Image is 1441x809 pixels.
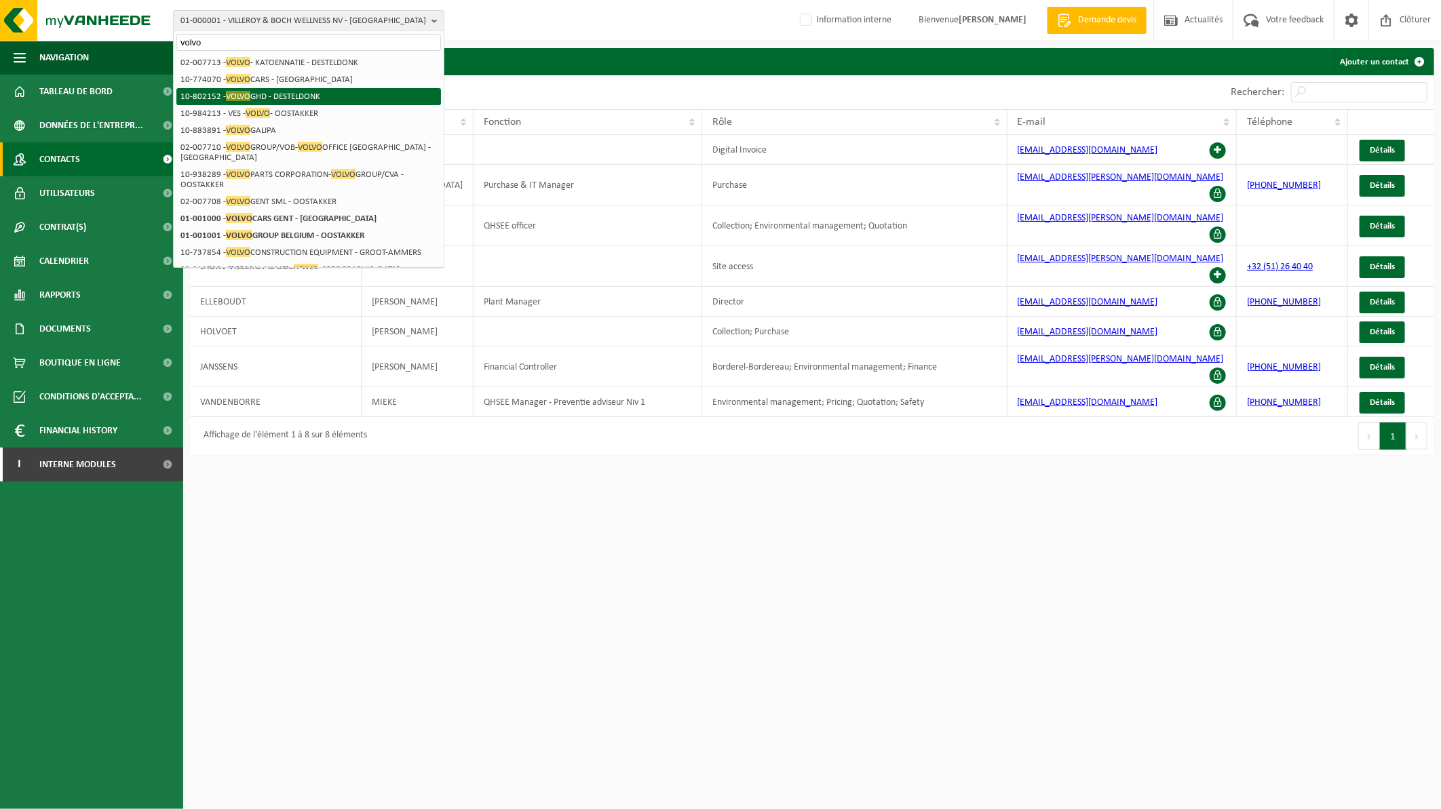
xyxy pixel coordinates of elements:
[39,210,86,244] span: Contrat(s)
[1370,222,1395,231] span: Détails
[1247,297,1321,307] a: [PHONE_NUMBER]
[176,122,441,139] li: 10-883891 - GALIPA
[362,387,474,417] td: MIEKE
[173,10,444,31] button: 01-000001 - VILLEROY & BOCH WELLNESS NV - [GEOGRAPHIC_DATA]
[226,230,252,240] span: VOLVO
[1370,328,1395,336] span: Détails
[1075,14,1140,27] span: Demande devis
[226,247,250,257] span: VOLVO
[712,117,732,127] span: Rôle
[226,74,250,84] span: VOLVO
[190,317,362,347] td: HOLVOET
[1018,354,1224,364] a: [EMAIL_ADDRESS][PERSON_NAME][DOMAIN_NAME]
[39,75,113,108] span: Tableau de bord
[1231,87,1284,98] label: Rechercher:
[176,261,441,278] li: 02-011790 - [PERSON_NAME] - - [GEOGRAPHIC_DATA]
[474,387,702,417] td: QHSEE Manager - Preventie adviseur Niv 1
[1360,216,1405,237] a: Détails
[1247,180,1321,191] a: [PHONE_NUMBER]
[1360,292,1405,313] a: Détails
[702,165,1007,205] td: Purchase
[959,15,1026,25] strong: [PERSON_NAME]
[702,205,1007,246] td: Collection; Environmental management; Quotation
[39,346,121,380] span: Boutique en ligne
[39,278,81,312] span: Rapports
[1370,363,1395,372] span: Détails
[484,117,521,127] span: Fonction
[176,34,441,51] input: Chercher des succursales liées
[39,142,80,176] span: Contacts
[1406,422,1427,450] button: Next
[39,108,143,142] span: Données de l'entrepr...
[1358,422,1380,450] button: Previous
[1018,213,1224,223] a: [EMAIL_ADDRESS][PERSON_NAME][DOMAIN_NAME]
[1018,145,1158,155] a: [EMAIL_ADDRESS][DOMAIN_NAME]
[702,135,1007,165] td: Digital Invoice
[1247,362,1321,372] a: [PHONE_NUMBER]
[1247,117,1292,127] span: Téléphone
[176,54,441,71] li: 02-007713 - - KATOENNATIE - DESTELDONK
[702,317,1007,347] td: Collection; Purchase
[1360,256,1405,278] a: Détails
[702,347,1007,387] td: Borderel-Bordereau; Environmental management; Finance
[362,317,474,347] td: [PERSON_NAME]
[474,347,702,387] td: Financial Controller
[180,213,377,223] strong: 01-001000 - CARS GENT - [GEOGRAPHIC_DATA]
[1370,146,1395,155] span: Détails
[176,105,441,122] li: 10-984213 - VES - - OOSTAKKER
[14,448,26,481] span: I
[226,196,250,206] span: VOLVO
[176,166,441,193] li: 10-938289 - PARTS CORPORATION- GROUP/CVA - OOSTAKKER
[1360,357,1405,378] a: Détails
[1018,117,1046,127] span: E-mail
[176,88,441,105] li: 10-802152 - GHD - DESTELDONK
[1370,262,1395,271] span: Détails
[176,244,441,261] li: 10-737854 - CONSTRUCTION EQUIPMENT - GROOT-AMMERS
[226,57,250,67] span: VOLVO
[1018,297,1158,307] a: [EMAIL_ADDRESS][DOMAIN_NAME]
[362,347,474,387] td: [PERSON_NAME]
[1247,397,1321,408] a: [PHONE_NUMBER]
[1329,48,1433,75] a: Ajouter un contact
[1018,327,1158,337] a: [EMAIL_ADDRESS][DOMAIN_NAME]
[1370,181,1395,190] span: Détails
[1370,298,1395,307] span: Détails
[180,230,364,240] strong: 01-001001 - GROUP BELGIUM - OOSTAKKER
[39,380,142,414] span: Conditions d'accepta...
[190,387,362,417] td: VANDENBORRE
[331,169,356,179] span: VOLVO
[176,71,441,88] li: 10-774070 - CARS - [GEOGRAPHIC_DATA]
[1018,254,1224,264] a: [EMAIL_ADDRESS][PERSON_NAME][DOMAIN_NAME]
[39,448,116,481] span: Interne modules
[294,264,318,274] span: VOLVO
[702,287,1007,317] td: Director
[1370,398,1395,407] span: Détails
[176,139,441,166] li: 02-007710 - GROUP/VOB- OFFICE [GEOGRAPHIC_DATA] - [GEOGRAPHIC_DATA]
[226,142,250,152] span: VOLVO
[298,142,322,152] span: VOLVO
[1047,7,1147,34] a: Demande devis
[1360,140,1405,161] a: Détails
[1018,172,1224,182] a: [EMAIL_ADDRESS][PERSON_NAME][DOMAIN_NAME]
[197,424,367,448] div: Affichage de l'élément 1 à 8 sur 8 éléments
[39,41,89,75] span: Navigation
[474,287,702,317] td: Plant Manager
[190,287,362,317] td: ELLEBOUDT
[702,387,1007,417] td: Environmental management; Pricing; Quotation; Safety
[39,312,91,346] span: Documents
[246,108,270,118] span: VOLVO
[176,193,441,210] li: 02-007708 - GENT SML - OOSTAKKER
[226,91,250,101] span: VOLVO
[1018,397,1158,408] a: [EMAIL_ADDRESS][DOMAIN_NAME]
[1380,422,1406,450] button: 1
[1360,321,1405,343] a: Détails
[226,169,250,179] span: VOLVO
[1360,175,1405,197] a: Détails
[474,165,702,205] td: Purchase & IT Manager
[1247,262,1313,272] a: +32 (51) 26 40 40
[702,246,1007,287] td: Site access
[180,11,426,31] span: 01-000001 - VILLEROY & BOCH WELLNESS NV - [GEOGRAPHIC_DATA]
[362,287,474,317] td: [PERSON_NAME]
[39,414,117,448] span: Financial History
[797,10,891,31] label: Information interne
